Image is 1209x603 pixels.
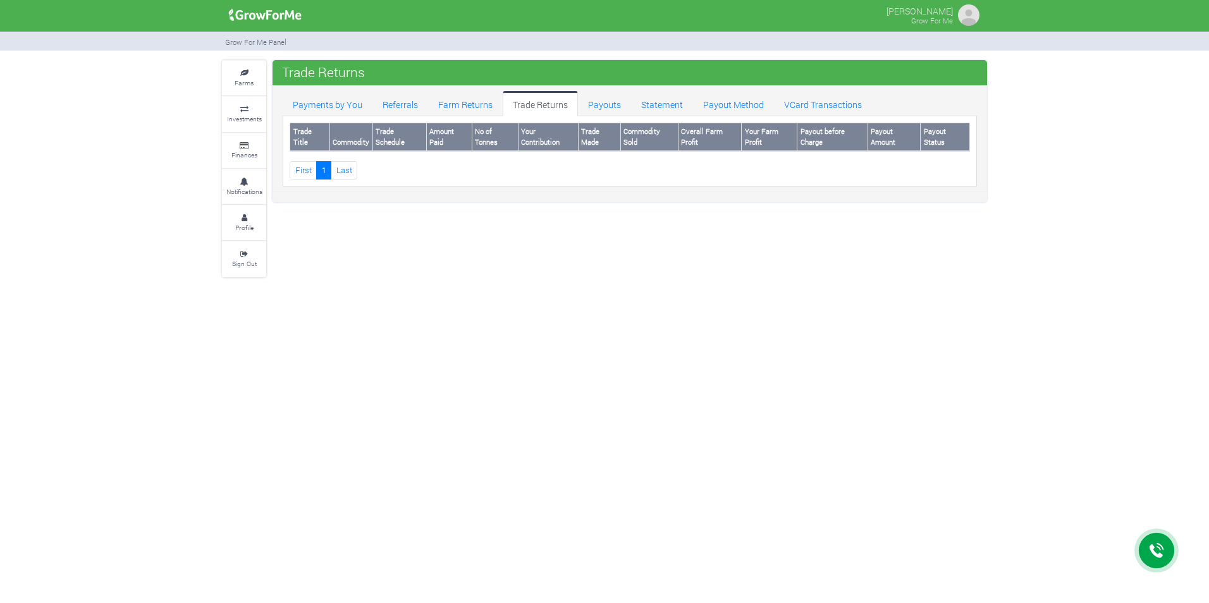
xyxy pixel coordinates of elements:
a: VCard Transactions [774,91,872,116]
a: Investments [222,97,266,131]
a: First [290,161,317,180]
a: Farms [222,61,266,95]
small: Finances [231,150,257,159]
th: Trade Schedule [372,123,426,151]
a: Payout Method [693,91,774,116]
small: Grow For Me [911,16,953,25]
small: Farms [235,78,254,87]
small: Investments [227,114,262,123]
a: 1 [316,161,331,180]
a: Referrals [372,91,428,116]
th: Payout Amount [868,123,921,151]
small: Sign Out [232,259,257,268]
th: Payout Status [921,123,970,151]
th: Your Farm Profit [742,123,797,151]
p: [PERSON_NAME] [887,3,953,18]
a: Statement [631,91,693,116]
th: Amount Paid [426,123,472,151]
th: Payout before Charge [797,123,868,151]
img: growforme image [956,3,981,28]
img: growforme image [224,3,306,28]
th: Your Contribution [518,123,578,151]
a: Profile [222,205,266,240]
a: Trade Returns [503,91,578,116]
nav: Page Navigation [290,161,970,180]
small: Notifications [226,187,262,196]
span: Trade Returns [279,59,368,85]
small: Profile [235,223,254,232]
a: Payouts [578,91,631,116]
a: Notifications [222,169,266,204]
th: Trade Made [578,123,620,151]
th: No of Tonnes [472,123,518,151]
th: Overall Farm Profit [678,123,742,151]
th: Trade Title [290,123,330,151]
th: Commodity [329,123,372,151]
th: Commodity Sold [620,123,678,151]
a: Finances [222,133,266,168]
small: Grow For Me Panel [225,37,286,47]
a: Last [331,161,357,180]
a: Farm Returns [428,91,503,116]
a: Sign Out [222,241,266,276]
a: Payments by You [283,91,372,116]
